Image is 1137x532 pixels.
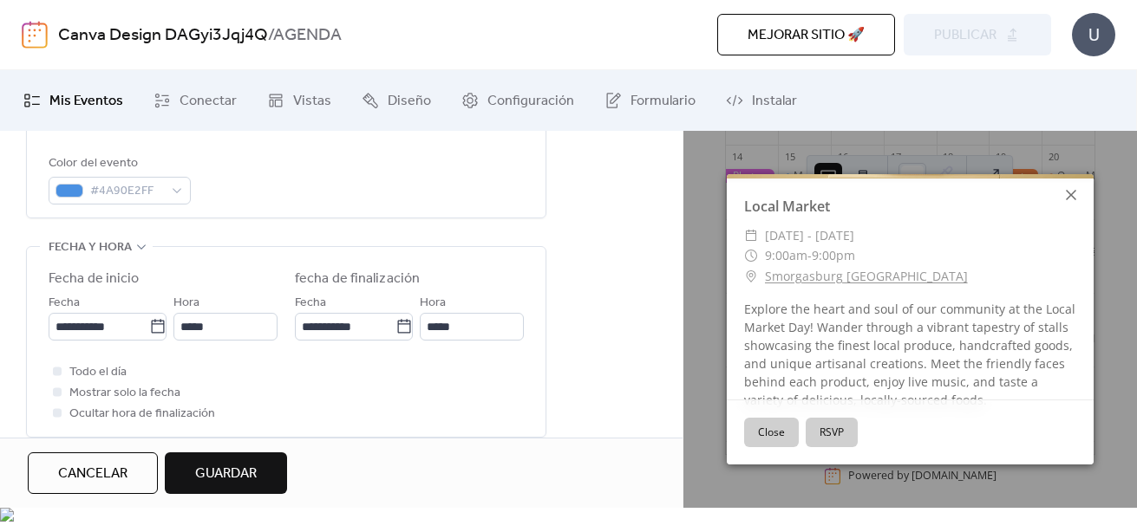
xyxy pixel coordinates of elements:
[268,19,273,52] b: /
[744,266,758,287] div: ​
[388,91,431,112] span: Diseño
[295,269,420,289] div: fecha de finalización
[448,77,587,124] a: Configuración
[806,418,858,447] button: RSVP
[1072,13,1115,56] div: U
[765,225,854,246] span: [DATE] - [DATE]
[165,452,287,494] button: Guardar
[349,77,444,124] a: Diseño
[744,418,799,447] button: Close
[487,91,574,112] span: Configuración
[28,452,158,494] button: Cancelar
[173,293,199,314] span: Hora
[69,404,215,425] span: Ocultar hora de finalización
[717,14,895,55] button: Mejorar sitio 🚀
[69,362,127,383] span: Todo el día
[591,77,709,124] a: Formulario
[812,247,855,263] span: 9:00pm
[631,91,696,112] span: Formulario
[752,91,797,112] span: Instalar
[49,237,132,258] span: fecha y hora
[254,77,344,124] a: Vistas
[49,91,123,112] span: Mis Eventos
[49,293,80,314] span: Fecha
[90,181,163,202] span: #4A90E2FF
[69,383,180,404] span: Mostrar solo la fecha
[22,21,48,49] img: logo
[58,19,268,52] a: Canva Design DAGyi3Jqj4Q
[180,91,237,112] span: Conectar
[49,269,140,289] div: Fecha de inicio
[295,293,326,314] span: Fecha
[765,247,807,263] span: 9:00am
[49,153,187,174] div: Color del evento
[744,225,758,246] div: ​
[420,293,446,314] span: Hora
[10,77,136,124] a: Mis Eventos
[58,464,127,484] span: Cancelar
[807,247,812,263] span: -
[744,245,758,266] div: ​
[727,300,1094,409] div: Explore the heart and soul of our community at the Local Market Day! Wander through a vibrant tap...
[713,77,810,124] a: Instalar
[69,113,194,133] span: Enlace de Google Maps
[273,19,342,52] b: AGENDA
[765,266,968,287] a: Smorgasburg [GEOGRAPHIC_DATA]
[195,464,257,484] span: Guardar
[293,91,331,112] span: Vistas
[748,25,865,46] span: Mejorar sitio 🚀
[727,196,1094,217] div: Local Market
[140,77,250,124] a: Conectar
